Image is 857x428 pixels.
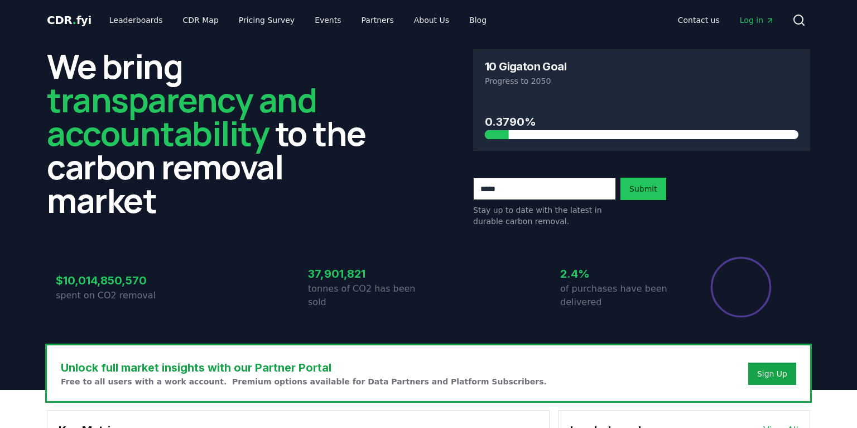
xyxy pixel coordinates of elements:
a: Leaderboards [100,10,172,30]
a: Blog [460,10,495,30]
span: transparency and accountability [47,77,316,156]
span: CDR fyi [47,13,92,27]
a: Pricing Survey [230,10,304,30]
p: spent on CO2 removal [56,289,176,302]
nav: Main [100,10,495,30]
div: Percentage of sales delivered [710,256,772,318]
h3: Unlock full market insights with our Partner Portal [61,359,547,376]
h3: 0.3790% [485,113,798,130]
h3: 10 Gigaton Goal [485,61,566,72]
p: tonnes of CO2 has been sold [308,282,428,309]
p: Stay up to date with the latest in durable carbon removal. [473,205,616,227]
h3: $10,014,850,570 [56,272,176,289]
a: CDR Map [174,10,228,30]
a: About Us [405,10,458,30]
p: Progress to 2050 [485,75,798,87]
a: CDR.fyi [47,12,92,28]
h3: 2.4% [560,265,681,282]
nav: Main [669,10,783,30]
a: Contact us [669,10,729,30]
a: Events [306,10,350,30]
span: . [73,13,76,27]
a: Log in [731,10,783,30]
button: Submit [620,178,666,200]
h3: 37,901,821 [308,265,428,282]
span: Log in [740,15,774,26]
p: of purchases have been delivered [560,282,681,309]
a: Partners [353,10,403,30]
button: Sign Up [748,363,796,385]
p: Free to all users with a work account. Premium options available for Data Partners and Platform S... [61,376,547,387]
h2: We bring to the carbon removal market [47,49,384,217]
a: Sign Up [757,368,787,379]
